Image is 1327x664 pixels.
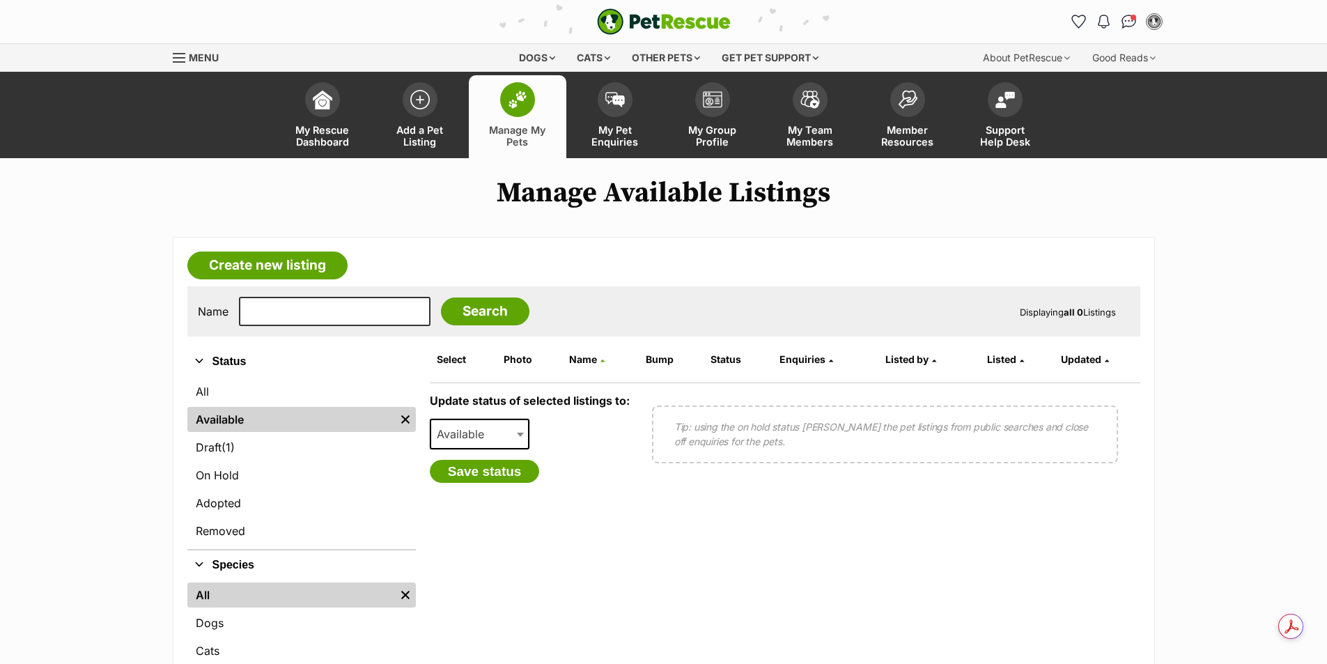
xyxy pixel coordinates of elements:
span: translation missing: en.admin.listings.index.attributes.enquiries [779,353,825,365]
th: Photo [498,348,562,371]
a: My Group Profile [664,75,761,158]
button: My account [1143,10,1165,33]
img: notifications-46538b983faf8c2785f20acdc204bb7945ddae34d4c08c2a6579f10ce5e182be.svg [1098,15,1109,29]
button: Status [187,353,416,371]
a: Conversations [1118,10,1140,33]
img: pet-enquiries-icon-7e3ad2cf08bfb03b45e93fb7055b45f3efa6380592205ae92323e6603595dc1f.svg [605,92,625,107]
span: My Pet Enquiries [584,124,646,148]
img: logo-e224e6f780fb5917bec1dbf3a21bbac754714ae5b6737aabdf751b685950b380.svg [597,8,731,35]
input: Search [441,298,529,325]
a: Removed [187,518,416,543]
a: Updated [1061,353,1109,365]
button: Species [187,556,416,574]
a: My Team Members [761,75,859,158]
th: Select [431,348,497,371]
a: Remove filter [395,407,416,432]
a: PetRescue [597,8,731,35]
a: My Pet Enquiries [566,75,664,158]
span: Listed [987,353,1016,365]
span: Listed by [885,353,929,365]
a: All [187,379,416,404]
img: help-desk-icon-fdf02630f3aa405de69fd3d07c3f3aa587a6932b1a1747fa1d2bba05be0121f9.svg [995,91,1015,108]
span: Add a Pet Listing [389,124,451,148]
a: Draft [187,435,416,460]
a: Name [569,353,605,365]
label: Name [198,305,228,318]
a: Support Help Desk [956,75,1054,158]
a: Remove filter [395,582,416,608]
a: My Rescue Dashboard [274,75,371,158]
div: Get pet support [712,44,828,72]
img: member-resources-icon-8e73f808a243e03378d46382f2149f9095a855e16c252ad45f914b54edf8863c.svg [898,90,917,109]
a: Member Resources [859,75,956,158]
img: team-members-icon-5396bd8760b3fe7c0b43da4ab00e1e3bb1a5d9ba89233759b79545d2d3fc5d0d.svg [800,91,820,109]
span: My Team Members [779,124,841,148]
span: Displaying Listings [1020,307,1116,318]
div: About PetRescue [973,44,1080,72]
th: Status [705,348,773,371]
span: My Group Profile [681,124,744,148]
a: Listed [987,353,1024,365]
div: Good Reads [1082,44,1165,72]
a: On Hold [187,463,416,488]
img: manage-my-pets-icon-02211641906a0b7f246fdf0571729dbe1e7629f14944591b6c1af311fb30b64b.svg [508,91,527,109]
span: (1) [222,439,235,456]
button: Save status [430,460,540,484]
img: chat-41dd97257d64d25036548639549fe6c8038ab92f7586957e7f3b1b290dea8141.svg [1122,15,1136,29]
span: Member Resources [876,124,939,148]
p: Tip: using the on hold status [PERSON_NAME] the pet listings from public searches and close off e... [674,419,1096,449]
a: Create new listing [187,252,348,279]
label: Update status of selected listings to: [430,394,630,408]
a: Manage My Pets [469,75,566,158]
img: dashboard-icon-eb2f2d2d3e046f16d808141f083e7271f6b2e854fb5c12c21221c1fb7104beca.svg [313,90,332,109]
a: Cats [187,638,416,663]
img: Petstock Vet profile pic [1147,15,1161,29]
span: My Rescue Dashboard [291,124,354,148]
span: Available [431,424,498,444]
a: Listed by [885,353,936,365]
a: All [187,582,395,608]
span: Menu [189,52,219,63]
strong: all 0 [1064,307,1083,318]
div: Status [187,376,416,549]
span: Name [569,353,597,365]
span: Available [430,419,530,449]
div: Other pets [622,44,710,72]
span: Manage My Pets [486,124,549,148]
a: Enquiries [779,353,833,365]
th: Bump [640,348,704,371]
img: add-pet-listing-icon-0afa8454b4691262ce3f59096e99ab1cd57d4a30225e0717b998d2c9b9846f56.svg [410,90,430,109]
img: group-profile-icon-3fa3cf56718a62981997c0bc7e787c4b2cf8bcc04b72c1350f741eb67cf2f40e.svg [703,91,722,108]
a: Dogs [187,610,416,635]
a: Add a Pet Listing [371,75,469,158]
a: Available [187,407,395,432]
a: Favourites [1068,10,1090,33]
ul: Account quick links [1068,10,1165,33]
div: Cats [567,44,620,72]
div: Dogs [509,44,565,72]
a: Adopted [187,491,416,516]
a: Menu [173,44,228,69]
span: Support Help Desk [974,124,1037,148]
span: Updated [1061,353,1101,365]
button: Notifications [1093,10,1115,33]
